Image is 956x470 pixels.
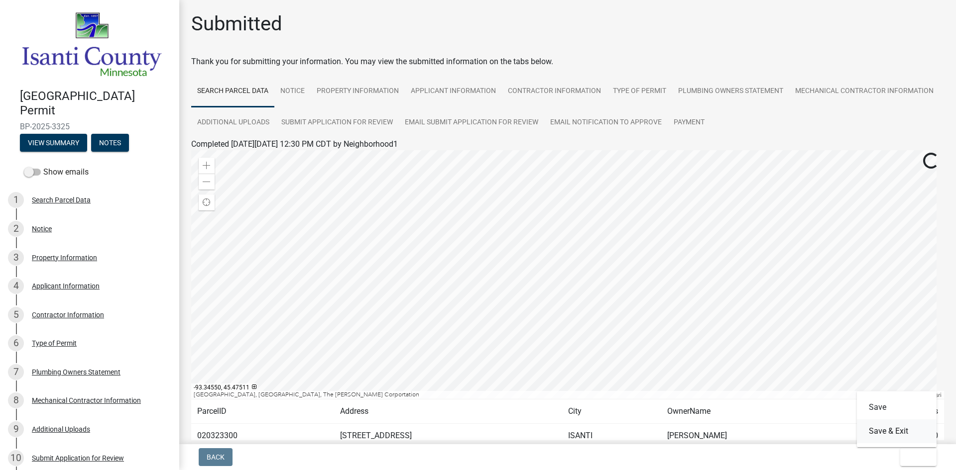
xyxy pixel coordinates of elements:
[8,335,24,351] div: 6
[668,107,711,139] a: Payment
[32,426,90,433] div: Additional Uploads
[8,307,24,323] div: 5
[562,424,661,448] td: ISANTI
[20,122,159,131] span: BP-2025-3325
[8,192,24,208] div: 1
[191,424,334,448] td: 020323300
[8,364,24,380] div: 7
[199,194,215,210] div: Find my location
[562,399,661,424] td: City
[908,453,923,461] span: Exit
[207,453,225,461] span: Back
[32,369,120,376] div: Plumbing Owners Statement
[32,254,97,261] div: Property Information
[91,139,129,147] wm-modal-confirm: Notes
[607,76,672,107] a: Type of Permit
[32,397,141,404] div: Mechanical Contractor Information
[8,450,24,466] div: 10
[8,421,24,437] div: 9
[275,107,399,139] a: Submit Application for Review
[32,311,104,318] div: Contractor Information
[32,455,124,462] div: Submit Application for Review
[199,158,215,174] div: Zoom in
[8,392,24,408] div: 8
[857,395,937,419] button: Save
[199,174,215,189] div: Zoom out
[191,399,334,424] td: ParcelID
[8,221,24,237] div: 2
[334,399,563,424] td: Address
[544,107,668,139] a: Email Notification to Approve
[895,391,944,399] div: Powered by
[20,10,163,79] img: Isanti County, Minnesota
[24,166,89,178] label: Show emails
[932,391,942,398] a: Esri
[789,76,940,107] a: Mechanical Contractor Information
[661,424,857,448] td: [PERSON_NAME]
[502,76,607,107] a: Contractor Information
[8,250,24,266] div: 3
[20,89,171,118] h4: [GEOGRAPHIC_DATA] Permit
[8,278,24,294] div: 4
[32,340,77,347] div: Type of Permit
[661,399,857,424] td: OwnerName
[334,424,563,448] td: [STREET_ADDRESS]
[311,76,405,107] a: Property Information
[405,76,502,107] a: Applicant Information
[91,134,129,152] button: Notes
[191,139,398,149] span: Completed [DATE][DATE] 12:30 PM CDT by Neighborhood1
[274,76,311,107] a: Notice
[191,76,274,107] a: Search Parcel Data
[857,419,937,443] button: Save & Exit
[32,196,91,203] div: Search Parcel Data
[191,391,895,399] div: [GEOGRAPHIC_DATA], [GEOGRAPHIC_DATA], The [PERSON_NAME] Corportation
[399,107,544,139] a: Email Submit Application for Review
[32,225,52,232] div: Notice
[32,282,100,289] div: Applicant Information
[191,12,282,36] h1: Submitted
[900,448,937,466] button: Exit
[191,107,275,139] a: Additional Uploads
[857,391,937,447] div: Exit
[20,139,87,147] wm-modal-confirm: Summary
[199,448,233,466] button: Back
[191,56,944,68] div: Thank you for submitting your information. You may view the submitted information on the tabs below.
[672,76,789,107] a: Plumbing Owners Statement
[20,134,87,152] button: View Summary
